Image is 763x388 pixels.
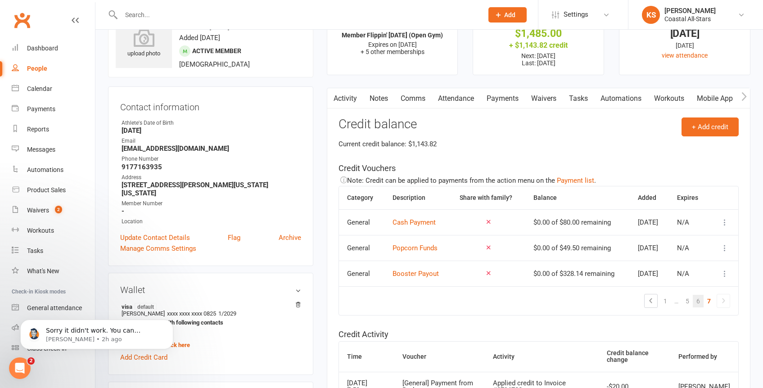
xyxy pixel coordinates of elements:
div: Member Number [122,199,301,208]
div: N/A [677,244,701,252]
a: Payments [12,99,95,119]
a: view attendance [662,52,708,59]
button: + Add credit [682,117,739,136]
th: Share with family? [451,186,525,209]
a: Comms [394,88,432,109]
a: Calendar [12,79,95,99]
a: Mobile App [691,88,739,109]
th: Time [339,342,394,372]
a: Notes [363,88,394,109]
th: Credit balance change [599,342,670,372]
a: Flag [228,232,240,243]
div: Payments [27,105,55,113]
a: Reports [12,119,95,140]
th: Expires [669,186,709,209]
th: Category [339,186,384,209]
div: People [27,65,47,72]
span: xxxx xxxx xxxx 0825 [167,310,216,317]
a: 7 [704,295,714,307]
div: upload photo [116,29,172,59]
div: $1,485.00 [481,29,596,38]
th: Description [384,186,451,209]
a: Attendance [432,88,480,109]
th: Balance [525,186,630,209]
th: Performed by [670,342,738,372]
div: $0.00 of $80.00 remaining [533,219,622,226]
div: Email [122,137,301,145]
button: Booster Payout [393,268,439,279]
h3: Credit balance [339,117,739,131]
strong: To stop sharing, [122,342,297,348]
div: Current credit balance: $1,143.82 [339,139,739,149]
a: 1 [660,295,671,307]
a: 5 [682,295,693,307]
strong: Account shared with following contacts [122,319,297,326]
div: N/A [677,219,701,226]
a: Waivers [525,88,563,109]
a: Tasks [563,88,594,109]
th: Activity [485,342,599,372]
strong: Member Flippin' [DATE] (Open Gym) [342,32,443,39]
strong: [EMAIL_ADDRESS][DOMAIN_NAME] [122,144,301,153]
div: Athlete's Date of Birth [122,119,301,127]
strong: [STREET_ADDRESS][PERSON_NAME][US_STATE][US_STATE] [122,181,301,197]
th: Voucher [394,342,485,372]
th: Added [630,186,669,209]
h5: Credit Vouchers [339,162,739,175]
a: Payments [480,88,525,109]
div: [DATE] [628,41,742,50]
div: Coastal All-Stars [664,15,716,23]
td: General [339,209,384,235]
strong: - [122,207,301,215]
a: General attendance kiosk mode [12,298,95,318]
span: 2 [27,357,35,365]
span: Expires on [DATE] [368,41,417,48]
a: Workouts [648,88,691,109]
a: Update Contact Details [120,232,190,243]
div: Product Sales [27,186,66,194]
a: Workouts [12,221,95,241]
div: [DATE] [628,29,742,38]
strong: [DATE] [122,126,301,135]
iframe: Intercom notifications message [7,301,187,364]
a: People [12,59,95,79]
div: Workouts [27,227,54,234]
div: [DATE] [638,219,661,226]
button: Popcorn Funds [393,243,438,253]
input: Search... [118,9,477,21]
a: What's New [12,261,95,281]
p: Next: [DATE] Last: [DATE] [481,52,596,67]
div: Automations [27,166,63,173]
a: Tasks [12,241,95,261]
div: Phone Number [122,155,301,163]
h3: Contact information [120,99,301,112]
td: General [339,235,384,261]
span: + 5 other memberships [361,48,424,55]
a: Activity [327,88,363,109]
span: Add [504,11,515,18]
div: Reports [27,126,49,133]
span: 2 [55,206,62,213]
div: Tasks [27,247,43,254]
span: 1/2029 [218,310,236,317]
time: Added [DATE] [179,34,220,42]
div: N/A [677,270,701,278]
div: [DATE] [638,270,661,278]
span: [DEMOGRAPHIC_DATA] [179,60,250,68]
div: [PERSON_NAME] [664,7,716,15]
div: KS [642,6,660,24]
a: Archive [279,232,301,243]
li: [PERSON_NAME] [120,302,301,350]
button: Cash Payment [393,217,436,228]
div: Location [122,217,301,226]
span: Settings [564,5,588,25]
div: Dashboard [27,45,58,52]
div: Calendar [27,85,52,92]
a: … [671,295,682,307]
button: Add [488,7,527,23]
strong: 9177163935 [122,163,301,171]
iframe: Intercom live chat [9,357,31,379]
div: Note: Credit can be applied to payments from the action menu on the . [339,175,739,186]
